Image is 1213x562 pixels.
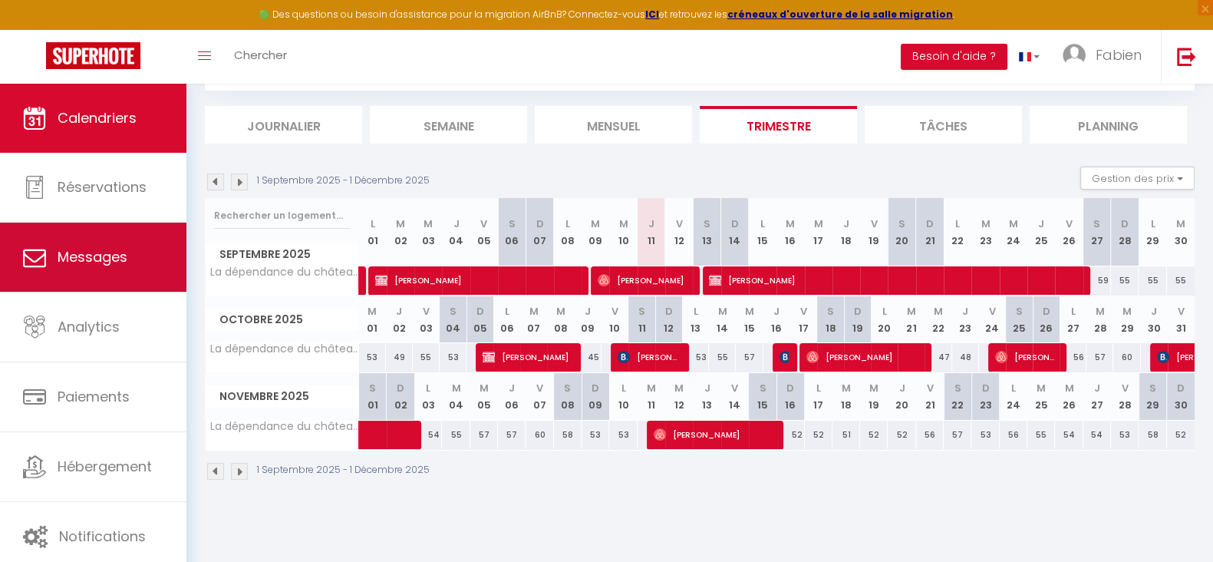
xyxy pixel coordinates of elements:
abbr: M [745,304,754,319]
th: 13 [693,198,720,266]
th: 07 [520,296,547,343]
abbr: M [786,217,795,231]
abbr: M [718,304,727,319]
abbr: V [536,381,543,395]
th: 29 [1139,373,1166,420]
div: 55 [442,421,470,449]
div: 47 [925,343,951,372]
abbr: D [786,381,794,395]
abbr: S [760,381,766,395]
th: 06 [493,296,520,343]
div: 45 [575,343,602,372]
th: 08 [547,296,574,343]
abbr: S [450,304,457,319]
span: [PERSON_NAME] [780,342,789,372]
li: Planning [1030,106,1187,144]
th: 11 [638,198,665,266]
img: logout [1177,47,1196,66]
li: Tâches [865,106,1022,144]
abbr: S [564,381,571,395]
th: 23 [971,373,999,420]
abbr: L [1011,381,1016,395]
th: 29 [1139,198,1166,266]
abbr: D [665,304,673,319]
div: 55 [1111,266,1139,295]
abbr: S [827,304,834,319]
th: 30 [1167,373,1195,420]
abbr: V [1178,304,1185,319]
abbr: M [907,304,916,319]
abbr: M [814,217,823,231]
th: 12 [665,373,693,420]
p: 1 Septembre 2025 - 1 Décembre 2025 [257,463,430,478]
abbr: S [1149,381,1156,395]
th: 10 [609,373,637,420]
abbr: L [760,217,765,231]
img: Super Booking [46,42,140,69]
abbr: M [1176,217,1185,231]
th: 18 [832,373,860,420]
abbr: D [536,217,544,231]
div: 54 [1055,421,1083,449]
div: 49 [386,343,413,372]
th: 19 [844,296,871,343]
th: 26 [1033,296,1060,343]
span: [PERSON_NAME] [654,420,773,449]
abbr: M [934,304,943,319]
th: 17 [790,296,817,343]
abbr: J [962,304,968,319]
abbr: L [371,217,375,231]
abbr: V [800,304,807,319]
abbr: M [869,381,878,395]
abbr: J [509,381,515,395]
abbr: S [898,217,905,231]
th: 14 [721,198,749,266]
abbr: L [565,217,570,231]
abbr: J [773,304,780,319]
abbr: M [1122,304,1132,319]
div: 56 [916,421,944,449]
abbr: L [426,381,430,395]
abbr: L [1071,304,1076,319]
th: 21 [916,373,944,420]
span: Octobre 2025 [206,309,358,331]
th: 06 [498,373,526,420]
th: 27 [1060,296,1086,343]
th: 15 [749,373,776,420]
abbr: M [618,217,628,231]
th: 07 [526,373,553,420]
abbr: V [423,304,430,319]
li: Semaine [370,106,527,144]
div: 53 [440,343,466,372]
th: 01 [359,198,387,266]
th: 10 [602,296,628,343]
abbr: M [591,217,600,231]
abbr: S [638,304,645,319]
th: 08 [554,198,582,266]
span: [PERSON_NAME] [806,342,926,372]
abbr: D [397,381,404,395]
img: ... [1063,44,1086,67]
div: 53 [609,421,637,449]
th: 08 [554,373,582,420]
span: [PERSON_NAME] [483,342,575,372]
div: 51 [832,421,860,449]
th: 22 [944,373,971,420]
abbr: M [1096,304,1105,319]
th: 16 [776,198,804,266]
th: 17 [805,373,832,420]
abbr: M [1064,381,1073,395]
th: 09 [582,198,609,266]
abbr: M [1037,381,1046,395]
abbr: S [954,381,961,395]
div: 53 [582,421,609,449]
th: 21 [916,198,944,266]
div: 58 [554,421,582,449]
th: 05 [470,373,498,420]
th: 12 [655,296,682,343]
th: 30 [1141,296,1168,343]
span: Fabien [1096,45,1142,64]
abbr: V [1066,217,1073,231]
th: 01 [359,296,386,343]
abbr: M [647,381,656,395]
